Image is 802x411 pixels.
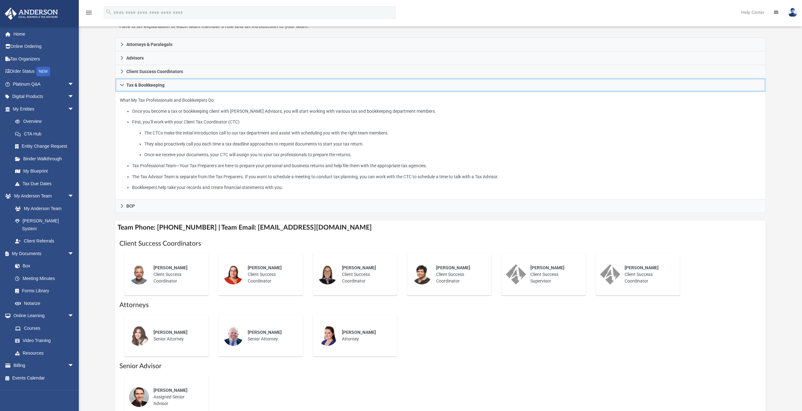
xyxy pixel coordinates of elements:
[9,177,84,190] a: Tax Due Dates
[4,65,84,78] a: Order StatusNEW
[119,300,762,310] h1: Attorneys
[115,78,766,92] a: Tax & Bookkeeping
[223,326,243,346] img: thumbnail
[119,239,762,248] h1: Client Success Coordinators
[36,67,50,76] div: NEW
[115,37,766,51] a: Attorneys & Paralegals
[620,260,675,289] div: Client Success Coordinator
[126,83,164,87] span: Tax & Bookkeeping
[412,264,432,284] img: thumbnail
[119,362,762,371] h1: Senior Advisor
[9,260,77,272] a: Box
[9,152,84,165] a: Binder Walkthrough
[132,173,761,181] li: The Tax Advisor Team is separate from the Tax Preparers. If you want to schedule a meeting to con...
[600,264,620,284] img: thumbnail
[9,334,77,347] a: Video Training
[126,42,172,47] span: Attorneys & Paralegals
[149,260,204,289] div: Client Success Coordinator
[132,162,761,170] li: Tax Professional Team—Your Tax Preparers are here to prepare your personal and business returns a...
[625,265,659,270] span: [PERSON_NAME]
[338,325,393,347] div: Attorney
[4,372,84,384] a: Events Calendar
[243,260,298,289] div: Client Success Coordinator
[9,285,77,297] a: Forms Library
[4,53,84,65] a: Tax Organizers
[68,359,80,372] span: arrow_drop_down
[4,359,84,372] a: Billingarrow_drop_down
[4,190,80,203] a: My Anderson Teamarrow_drop_down
[317,264,338,284] img: thumbnail
[9,215,80,235] a: [PERSON_NAME] System
[223,264,243,284] img: thumbnail
[126,204,135,208] span: BCP
[526,260,581,289] div: Client Success Supervisor
[115,51,766,65] a: Advisors
[9,165,80,178] a: My Blueprint
[68,103,80,116] span: arrow_drop_down
[115,220,766,235] h4: Team Phone: [PHONE_NUMBER] | Team Email: [EMAIL_ADDRESS][DOMAIN_NAME]
[132,107,761,115] li: Once you become a tax or bookkeeping client with [PERSON_NAME] Advisors, you will start working w...
[243,325,298,347] div: Senior Attorney
[105,9,112,15] i: search
[115,92,766,200] div: Tax & Bookkeeping
[342,330,376,335] span: [PERSON_NAME]
[4,28,84,40] a: Home
[144,151,761,159] li: Once we receive your documents, your CTC will assign you to your tax professionals to prepare the...
[129,264,149,284] img: thumbnail
[788,8,797,17] img: User Pic
[85,9,93,16] i: menu
[9,128,84,140] a: CTA Hub
[144,129,761,137] li: The CTCs make the initial introduction call to our tax department and assist with scheduling you ...
[85,12,93,16] a: menu
[9,347,80,359] a: Resources
[4,78,84,90] a: Platinum Q&Aarrow_drop_down
[9,235,80,248] a: Client Referrals
[4,247,80,260] a: My Documentsarrow_drop_down
[4,310,80,322] a: Online Learningarrow_drop_down
[126,69,183,74] span: Client Success Coordinators
[149,325,204,347] div: Senior Attorney
[9,202,77,215] a: My Anderson Team
[9,140,84,153] a: Entity Change Request
[530,265,564,270] span: [PERSON_NAME]
[3,8,60,20] img: Anderson Advisors Platinum Portal
[4,90,84,103] a: Digital Productsarrow_drop_down
[248,330,282,335] span: [PERSON_NAME]
[153,388,188,393] span: [PERSON_NAME]
[9,297,80,310] a: Notarize
[4,40,84,53] a: Online Ordering
[9,272,80,285] a: Meeting Minutes
[436,265,470,270] span: [PERSON_NAME]
[68,247,80,260] span: arrow_drop_down
[68,78,80,91] span: arrow_drop_down
[317,326,338,346] img: thumbnail
[153,330,188,335] span: [PERSON_NAME]
[120,96,761,191] p: What My Tax Professionals and Bookkeepers Do:
[144,140,761,148] li: They also proactively call you each time a tax deadline approaches to request documents to start ...
[9,322,80,334] a: Courses
[4,103,84,115] a: My Entitiesarrow_drop_down
[132,118,761,159] li: First, you’ll work with your Client Tax Coordinator (CTC)
[129,387,149,407] img: thumbnail
[115,65,766,78] a: Client Success Coordinators
[68,310,80,323] span: arrow_drop_down
[126,56,144,60] span: Advisors
[338,260,393,289] div: Client Success Coordinator
[68,90,80,103] span: arrow_drop_down
[9,115,84,128] a: Overview
[129,326,149,346] img: thumbnail
[506,264,526,284] img: thumbnail
[115,199,766,213] a: BCP
[432,260,487,289] div: Client Success Coordinator
[153,265,188,270] span: [PERSON_NAME]
[68,190,80,203] span: arrow_drop_down
[342,265,376,270] span: [PERSON_NAME]
[132,184,761,191] li: Bookkeepers help take your records and create financial statements with you.
[248,265,282,270] span: [PERSON_NAME]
